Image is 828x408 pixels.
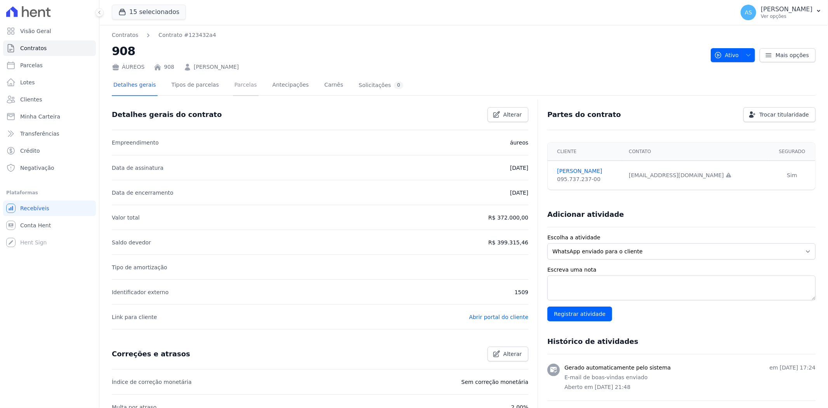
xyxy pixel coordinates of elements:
[3,92,96,107] a: Clientes
[20,61,43,69] span: Parcelas
[112,31,705,39] nav: Breadcrumb
[769,143,815,161] th: Segurado
[488,347,529,361] a: Alterar
[112,312,157,322] p: Link para cliente
[112,263,167,272] p: Tipo de amortização
[112,63,144,71] div: ÁUREOS
[112,42,705,60] h2: 908
[194,63,239,71] a: [PERSON_NAME]
[510,163,528,173] p: [DATE]
[761,13,812,19] p: Ver opções
[394,82,403,89] div: 0
[271,75,311,96] a: Antecipações
[711,48,755,62] button: Ativo
[20,221,51,229] span: Conta Hent
[743,107,816,122] a: Trocar titularidade
[3,201,96,216] a: Recebíveis
[488,213,528,222] p: R$ 372.000,00
[515,288,529,297] p: 1509
[547,266,816,274] label: Escreva uma nota
[3,126,96,141] a: Transferências
[760,48,816,62] a: Mais opções
[112,5,186,19] button: 15 selecionados
[20,96,42,103] span: Clientes
[233,75,259,96] a: Parcelas
[469,314,528,320] a: Abrir portal do cliente
[548,143,624,161] th: Cliente
[759,111,809,119] span: Trocar titularidade
[547,234,816,242] label: Escolha a atividade
[547,110,621,119] h3: Partes do contrato
[564,364,671,372] h3: Gerado automaticamente pelo sistema
[564,383,816,391] p: Aberto em [DATE] 21:48
[462,377,529,387] p: Sem correção monetária
[745,10,752,15] span: AS
[3,218,96,233] a: Conta Hent
[547,210,624,219] h3: Adicionar atividade
[359,82,403,89] div: Solicitações
[112,138,159,147] p: Empreendimento
[3,143,96,159] a: Crédito
[624,143,769,161] th: Contato
[164,63,174,71] a: 908
[112,31,138,39] a: Contratos
[112,31,216,39] nav: Breadcrumb
[557,175,620,183] div: 095.737.237-00
[3,58,96,73] a: Parcelas
[158,31,216,39] a: Contrato #123432a4
[3,109,96,124] a: Minha Carteira
[112,238,151,247] p: Saldo devedor
[112,163,163,173] p: Data de assinatura
[20,44,47,52] span: Contratos
[488,107,529,122] a: Alterar
[510,138,528,147] p: áureos
[503,350,522,358] span: Alterar
[769,161,815,190] td: Sim
[547,337,638,346] h3: Histórico de atividades
[112,349,190,359] h3: Correções e atrasos
[776,51,809,59] span: Mais opções
[112,110,222,119] h3: Detalhes gerais do contrato
[488,238,528,247] p: R$ 399.315,46
[170,75,220,96] a: Tipos de parcelas
[629,171,764,180] div: [EMAIL_ADDRESS][DOMAIN_NAME]
[323,75,345,96] a: Carnês
[20,78,35,86] span: Lotes
[357,75,405,96] a: Solicitações0
[6,188,93,197] div: Plataformas
[564,373,816,382] p: E-mail de boas-vindas enviado
[20,164,54,172] span: Negativação
[503,111,522,119] span: Alterar
[20,204,49,212] span: Recebíveis
[3,40,96,56] a: Contratos
[761,5,812,13] p: [PERSON_NAME]
[769,364,816,372] p: em [DATE] 17:24
[510,188,528,197] p: [DATE]
[3,160,96,176] a: Negativação
[547,307,612,321] input: Registrar atividade
[3,75,96,90] a: Lotes
[20,130,59,138] span: Transferências
[112,377,192,387] p: Índice de correção monetária
[3,23,96,39] a: Visão Geral
[112,188,174,197] p: Data de encerramento
[714,48,739,62] span: Ativo
[20,113,60,120] span: Minha Carteira
[112,213,140,222] p: Valor total
[20,27,51,35] span: Visão Geral
[20,147,40,155] span: Crédito
[734,2,828,23] button: AS [PERSON_NAME] Ver opções
[557,167,620,175] a: [PERSON_NAME]
[112,75,158,96] a: Detalhes gerais
[112,288,168,297] p: Identificador externo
